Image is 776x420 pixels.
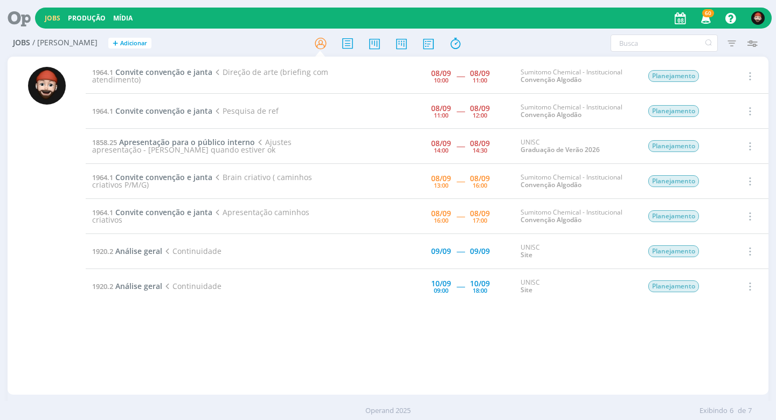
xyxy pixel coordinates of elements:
span: 1920.2 [92,246,113,256]
div: 09/09 [431,247,451,255]
a: Convenção Algodão [521,215,581,224]
span: ----- [456,71,465,81]
div: 11:00 [434,112,448,118]
div: UNISC [521,244,632,259]
img: W [28,67,66,105]
span: 60 [702,9,714,17]
span: Direção de arte (briefing com atendimento) [92,67,328,85]
div: 16:00 [473,182,487,188]
div: 08/09 [470,175,490,182]
div: 08/09 [470,70,490,77]
div: Sumitomo Chemical - Institucional [521,68,632,84]
input: Busca [611,35,718,52]
a: 1964.1Convite convenção e janta [92,67,212,77]
a: Produção [68,13,106,23]
div: 09:00 [434,287,448,293]
span: Adicionar [120,40,147,47]
span: 1964.1 [92,67,113,77]
span: 1964.1 [92,208,113,217]
div: 17:00 [473,217,487,223]
span: ----- [456,281,465,291]
div: 12:00 [473,112,487,118]
span: ----- [456,211,465,221]
div: 10:00 [434,77,448,83]
span: Análise geral [115,281,162,291]
span: Apresentação caminhos criativos [92,207,309,225]
span: + [113,38,118,49]
div: 10/09 [470,280,490,287]
div: Sumitomo Chemical - Institucional [521,209,632,224]
span: Brain criativo ( caminhos criativos P/M/G) [92,172,311,190]
div: 14:30 [473,147,487,153]
span: 6 [730,405,733,416]
div: 08/09 [431,210,451,217]
span: Análise geral [115,246,162,256]
a: Graduação de Verão 2026 [521,145,600,154]
button: Mídia [110,14,136,23]
a: Site [521,250,532,259]
span: ----- [456,246,465,256]
span: Jobs [13,38,30,47]
span: 7 [748,405,752,416]
div: 08/09 [431,175,451,182]
span: 1964.1 [92,173,113,182]
a: Convenção Algodão [521,110,581,119]
span: ----- [456,106,465,116]
span: Apresentação para o público interno [119,137,255,147]
a: 1964.1Convite convenção e janta [92,106,212,116]
div: 10/09 [431,280,451,287]
div: 08/09 [470,210,490,217]
div: 13:00 [434,182,448,188]
div: UNISC [521,139,632,154]
div: 08/09 [470,140,490,147]
span: ----- [456,141,465,151]
div: Sumitomo Chemical - Institucional [521,104,632,119]
a: 1920.2Análise geral [92,246,162,256]
span: Planejamento [648,105,699,117]
div: Sumitomo Chemical - Institucional [521,174,632,189]
div: 08/09 [470,105,490,112]
div: UNISC [521,279,632,294]
a: Jobs [45,13,60,23]
a: 1858.25Apresentação para o público interno [92,137,255,147]
button: Jobs [41,14,64,23]
a: Convenção Algodão [521,180,581,189]
span: Continuidade [162,246,221,256]
span: Planejamento [648,280,699,292]
span: Planejamento [648,175,699,187]
span: ----- [456,176,465,186]
span: Convite convenção e janta [115,106,212,116]
div: 11:00 [473,77,487,83]
span: Exibindo [699,405,727,416]
span: Ajustes apresentação - [PERSON_NAME] quando estiver ok [92,137,291,155]
span: 1964.1 [92,106,113,116]
span: 1920.2 [92,281,113,291]
a: Convenção Algodão [521,75,581,84]
span: / [PERSON_NAME] [32,38,98,47]
span: Continuidade [162,281,221,291]
div: 08/09 [431,105,451,112]
div: 08/09 [431,140,451,147]
span: Planejamento [648,140,699,152]
button: 60 [694,9,716,28]
a: Mídia [113,13,133,23]
span: Planejamento [648,245,699,257]
img: W [751,11,765,25]
a: 1964.1Convite convenção e janta [92,207,212,217]
button: +Adicionar [108,38,151,49]
button: Produção [65,14,109,23]
a: 1964.1Convite convenção e janta [92,172,212,182]
span: Planejamento [648,210,699,222]
span: Convite convenção e janta [115,207,212,217]
span: Convite convenção e janta [115,172,212,182]
span: Convite convenção e janta [115,67,212,77]
div: 14:00 [434,147,448,153]
span: 1858.25 [92,137,117,147]
span: de [738,405,746,416]
button: W [751,9,765,27]
div: 18:00 [473,287,487,293]
span: Pesquisa de ref [212,106,278,116]
div: 08/09 [431,70,451,77]
a: Site [521,285,532,294]
div: 09/09 [470,247,490,255]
